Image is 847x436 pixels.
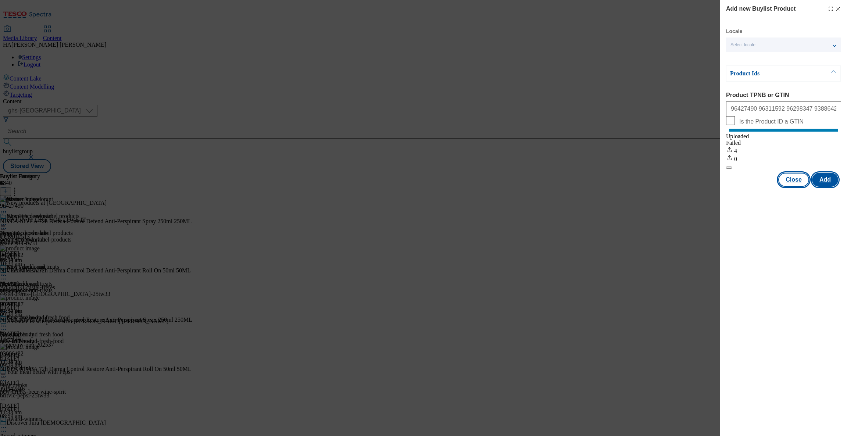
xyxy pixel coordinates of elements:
[726,133,841,140] div: Uploaded
[726,146,841,154] div: 4
[730,42,755,48] span: Select locale
[739,118,804,125] span: Is the Product ID a GTIN
[726,154,841,162] div: 0
[726,140,841,146] div: Failed
[812,173,838,187] button: Add
[726,101,841,116] input: Enter 1 or 20 space separated Product TPNB or GTIN
[726,37,841,52] button: Select locale
[778,173,809,187] button: Close
[730,70,807,77] p: Product Ids
[726,92,841,99] label: Product TPNB or GTIN
[726,4,796,13] h4: Add new Buylist Product
[726,29,742,33] label: Locale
